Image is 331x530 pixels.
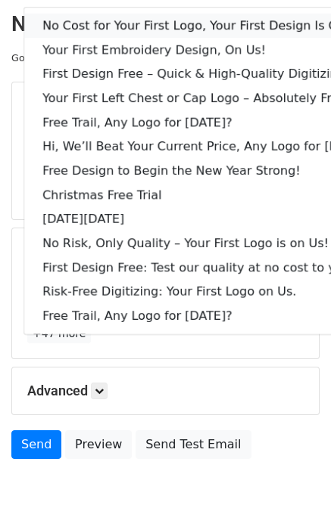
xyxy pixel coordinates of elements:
a: Preview [65,430,132,459]
h2: New Campaign [11,11,320,37]
h5: Advanced [27,383,304,399]
iframe: Chat Widget [255,457,331,530]
a: Send Test Email [136,430,251,459]
a: Send [11,430,61,459]
small: Google Sheet: [11,52,130,64]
